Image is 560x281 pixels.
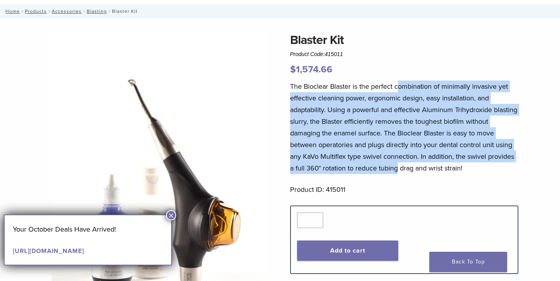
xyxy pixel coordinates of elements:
h1: Blaster Kit [290,31,519,49]
p: Product ID: 415011 [290,184,519,195]
button: Close [166,210,176,220]
span: Product Code: [290,51,343,57]
p: Your October Deals Have Arrived! [13,223,163,235]
a: [URL][DOMAIN_NAME] [13,247,84,255]
span: 415011 [325,51,343,57]
a: Products [25,9,47,14]
span: / [107,9,112,13]
a: Accessories [52,9,82,14]
bdi: 1,574.66 [290,64,332,75]
p: The Bioclear Blaster is the perfect combination of minimally invasive yet effective cleaning powe... [290,81,519,174]
a: Home [3,9,20,14]
a: Blasting [87,9,107,14]
span: / [47,9,52,13]
a: Back To Top [429,252,507,272]
span: / [82,9,87,13]
span: / [20,9,25,13]
button: Add to cart [297,241,399,261]
span: $ [290,64,296,75]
